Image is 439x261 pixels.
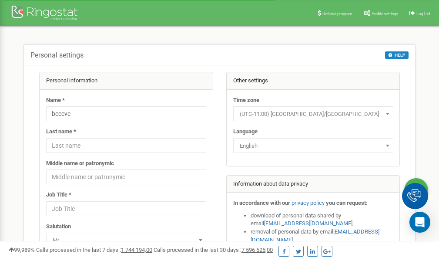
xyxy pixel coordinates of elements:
[233,106,393,121] span: (UTC-11:00) Pacific/Midway
[46,106,206,121] input: Name
[233,200,290,206] strong: In accordance with our
[154,247,273,253] span: Calls processed in the last 30 days :
[251,212,393,228] li: download of personal data shared by email ,
[46,159,114,168] label: Middle name or patronymic
[372,11,398,16] span: Profile settings
[36,247,152,253] span: Calls processed in the last 7 days :
[409,212,430,233] div: Open Intercom Messenger
[322,11,352,16] span: Referral program
[264,220,352,227] a: [EMAIL_ADDRESS][DOMAIN_NAME]
[46,233,206,247] span: Mr.
[233,96,259,105] label: Time zone
[227,72,400,90] div: Other settings
[236,108,390,120] span: (UTC-11:00) Pacific/Midway
[385,51,409,59] button: HELP
[251,228,393,244] li: removal of personal data by email ,
[233,128,258,136] label: Language
[46,191,71,199] label: Job Title *
[416,11,430,16] span: Log Out
[227,176,400,193] div: Information about data privacy
[49,234,203,247] span: Mr.
[46,223,71,231] label: Salutation
[40,72,213,90] div: Personal information
[46,128,76,136] label: Last name *
[292,200,325,206] a: privacy policy
[30,51,84,59] h5: Personal settings
[46,138,206,153] input: Last name
[233,138,393,153] span: English
[46,96,65,105] label: Name *
[121,247,152,253] u: 1 744 194,00
[241,247,273,253] u: 7 596 625,00
[9,247,35,253] span: 99,989%
[46,169,206,184] input: Middle name or patronymic
[236,140,390,152] span: English
[46,201,206,216] input: Job Title
[326,200,368,206] strong: you can request:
